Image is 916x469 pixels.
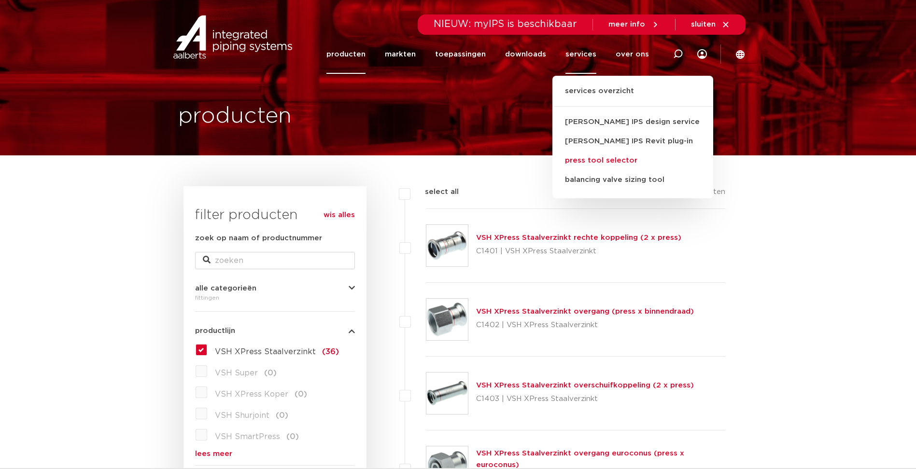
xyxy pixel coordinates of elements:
span: VSH XPress Koper [215,390,288,398]
a: press tool selector [552,151,713,170]
a: over ons [616,35,649,74]
span: VSH XPress Staalverzinkt [215,348,316,356]
h1: producten [178,101,292,132]
a: VSH XPress Staalverzinkt overschuifkoppeling (2 x press) [476,382,694,389]
a: services overzicht [552,85,713,107]
span: NIEUW: myIPS is beschikbaar [434,19,577,29]
span: productlijn [195,327,235,334]
a: producten [326,35,366,74]
a: toepassingen [435,35,486,74]
button: productlijn [195,327,355,334]
p: C1401 | VSH XPress Staalverzinkt [476,244,681,259]
a: wis alles [324,209,355,221]
label: select all [410,186,459,198]
span: alle categorieën [195,285,256,292]
span: meer info [608,21,645,28]
a: downloads [505,35,546,74]
span: (0) [295,390,307,398]
span: sluiten [691,21,716,28]
a: meer info [608,20,660,29]
a: VSH XPress Staalverzinkt overgang euroconus (press x euroconus) [476,450,684,469]
a: sluiten [691,20,730,29]
label: zoek op naam of productnummer [195,233,322,244]
span: (0) [276,412,288,419]
img: Thumbnail for VSH XPress Staalverzinkt overgang (press x binnendraad) [426,299,468,340]
a: [PERSON_NAME] IPS design service [552,112,713,132]
div: my IPS [697,35,707,74]
div: fittingen [195,292,355,303]
a: VSH XPress Staalverzinkt overgang (press x binnendraad) [476,308,694,315]
p: C1402 | VSH XPress Staalverzinkt [476,317,694,333]
button: alle categorieën [195,285,355,292]
span: (0) [286,433,299,441]
h3: filter producten [195,206,355,225]
img: Thumbnail for VSH XPress Staalverzinkt overschuifkoppeling (2 x press) [426,372,468,414]
span: (0) [264,369,277,377]
a: markten [385,35,416,74]
a: lees meer [195,450,355,457]
p: C1403 | VSH XPress Staalverzinkt [476,391,694,407]
a: [PERSON_NAME] IPS Revit plug-in [552,132,713,151]
a: VSH XPress Staalverzinkt rechte koppeling (2 x press) [476,234,681,241]
img: Thumbnail for VSH XPress Staalverzinkt rechte koppeling (2 x press) [426,225,468,266]
a: services [565,35,596,74]
nav: Menu [326,35,649,74]
span: (36) [322,348,339,356]
a: balancing valve sizing tool [552,170,713,190]
input: zoeken [195,252,355,269]
span: VSH Shurjoint [215,412,269,419]
span: VSH Super [215,369,258,377]
span: VSH SmartPress [215,433,280,441]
